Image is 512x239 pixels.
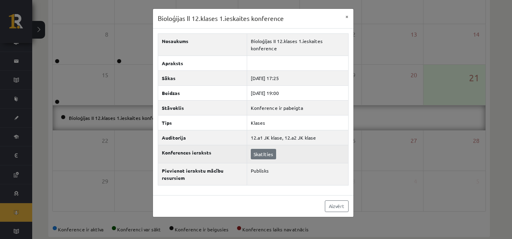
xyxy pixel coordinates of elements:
[247,33,348,56] td: Bioloģijas II 12.klases 1.ieskaites konference
[158,14,284,23] h3: Bioloģijas II 12.klases 1.ieskaites konference
[158,100,247,115] th: Stāvoklis
[158,70,247,85] th: Sākas
[325,200,349,212] a: Aizvērt
[158,163,247,185] th: Pievienot ierakstu mācību resursiem
[158,33,247,56] th: Nosaukums
[158,56,247,70] th: Apraksts
[158,145,247,163] th: Konferences ieraksts
[247,70,348,85] td: [DATE] 17:25
[341,9,353,24] button: ×
[247,85,348,100] td: [DATE] 19:00
[247,115,348,130] td: Klases
[158,85,247,100] th: Beidzas
[251,149,276,159] a: Skatīties
[247,100,348,115] td: Konference ir pabeigta
[247,130,348,145] td: 12.a1 JK klase, 12.a2 JK klase
[158,130,247,145] th: Auditorija
[158,115,247,130] th: Tips
[247,163,348,185] td: Publisks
